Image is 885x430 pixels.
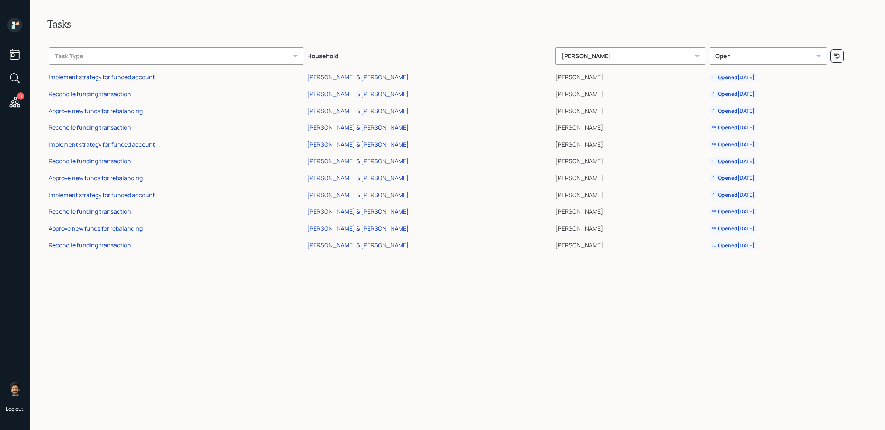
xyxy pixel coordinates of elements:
[554,219,708,236] td: [PERSON_NAME]
[554,152,708,169] td: [PERSON_NAME]
[307,73,409,81] div: [PERSON_NAME] & [PERSON_NAME]
[709,47,827,65] div: Open
[712,107,754,115] div: Opened [DATE]
[307,123,409,132] div: [PERSON_NAME] & [PERSON_NAME]
[712,90,754,98] div: Opened [DATE]
[49,174,143,182] div: Approve new funds for rebalancing
[555,47,706,65] div: [PERSON_NAME]
[554,135,708,152] td: [PERSON_NAME]
[49,73,155,81] div: Implement strategy for funded account
[49,123,131,132] div: Reconcile funding transaction
[49,207,131,216] div: Reconcile funding transaction
[47,18,867,30] h2: Tasks
[49,191,155,199] div: Implement strategy for funded account
[307,174,409,182] div: [PERSON_NAME] & [PERSON_NAME]
[307,224,409,233] div: [PERSON_NAME] & [PERSON_NAME]
[307,207,409,216] div: [PERSON_NAME] & [PERSON_NAME]
[554,84,708,101] td: [PERSON_NAME]
[712,174,754,182] div: Opened [DATE]
[307,191,409,199] div: [PERSON_NAME] & [PERSON_NAME]
[712,191,754,199] div: Opened [DATE]
[712,124,754,131] div: Opened [DATE]
[712,208,754,215] div: Opened [DATE]
[712,141,754,148] div: Opened [DATE]
[306,42,554,68] th: Household
[6,405,24,412] div: Log out
[7,382,22,396] img: eric-schwartz-headshot.png
[712,242,754,249] div: Opened [DATE]
[49,241,131,249] div: Reconcile funding transaction
[17,92,24,100] div: 11
[49,90,131,98] div: Reconcile funding transaction
[712,158,754,165] div: Opened [DATE]
[307,107,409,115] div: [PERSON_NAME] & [PERSON_NAME]
[307,140,409,148] div: [PERSON_NAME] & [PERSON_NAME]
[554,168,708,185] td: [PERSON_NAME]
[49,107,143,115] div: Approve new funds for rebalancing
[49,47,304,65] div: Task Type
[712,74,754,81] div: Opened [DATE]
[554,101,708,118] td: [PERSON_NAME]
[307,90,409,98] div: [PERSON_NAME] & [PERSON_NAME]
[49,224,143,233] div: Approve new funds for rebalancing
[554,118,708,135] td: [PERSON_NAME]
[307,157,409,165] div: [PERSON_NAME] & [PERSON_NAME]
[712,225,754,232] div: Opened [DATE]
[554,185,708,202] td: [PERSON_NAME]
[49,157,131,165] div: Reconcile funding transaction
[307,241,409,249] div: [PERSON_NAME] & [PERSON_NAME]
[554,202,708,219] td: [PERSON_NAME]
[554,236,708,253] td: [PERSON_NAME]
[49,140,155,148] div: Implement strategy for funded account
[554,68,708,85] td: [PERSON_NAME]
